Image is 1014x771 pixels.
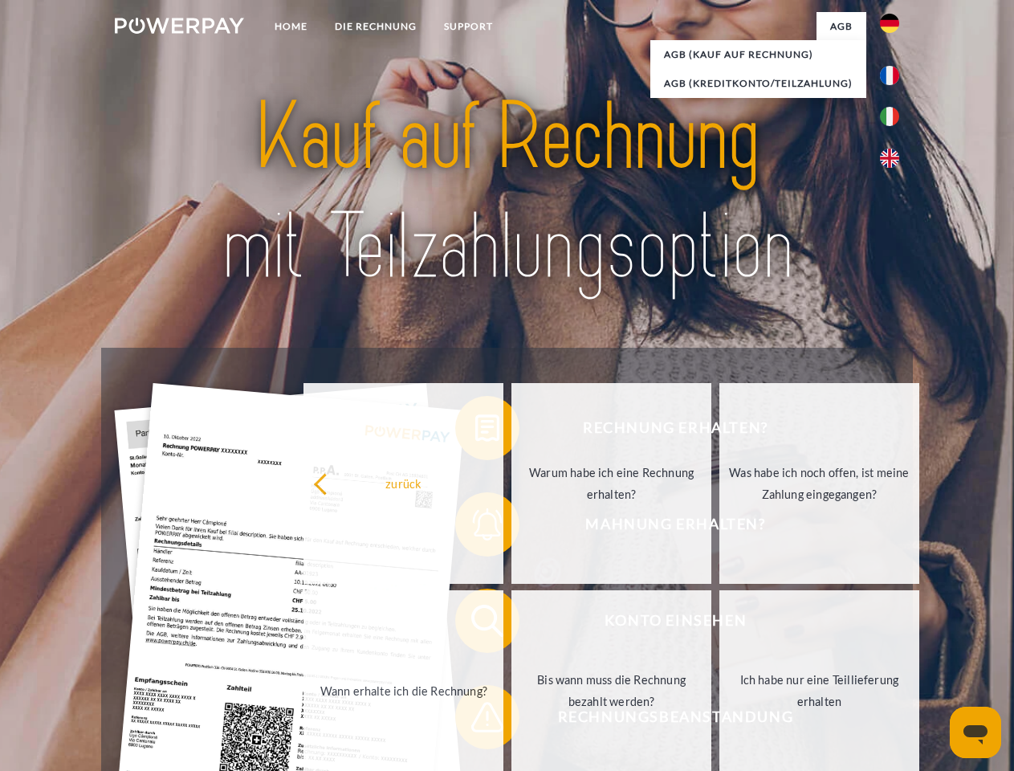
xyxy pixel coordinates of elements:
[261,12,321,41] a: Home
[650,40,866,69] a: AGB (Kauf auf Rechnung)
[153,77,861,308] img: title-powerpay_de.svg
[313,472,494,494] div: zurück
[729,462,910,505] div: Was habe ich noch offen, ist meine Zahlung eingegangen?
[521,669,702,712] div: Bis wann muss die Rechnung bezahlt werden?
[521,462,702,505] div: Warum habe ich eine Rechnung erhalten?
[880,149,899,168] img: en
[313,679,494,701] div: Wann erhalte ich die Rechnung?
[950,707,1001,758] iframe: Schaltfläche zum Öffnen des Messaging-Fensters
[719,383,919,584] a: Was habe ich noch offen, ist meine Zahlung eingegangen?
[650,69,866,98] a: AGB (Kreditkonto/Teilzahlung)
[880,107,899,126] img: it
[115,18,244,34] img: logo-powerpay-white.svg
[880,66,899,85] img: fr
[321,12,430,41] a: DIE RECHNUNG
[816,12,866,41] a: agb
[430,12,507,41] a: SUPPORT
[880,14,899,33] img: de
[729,669,910,712] div: Ich habe nur eine Teillieferung erhalten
